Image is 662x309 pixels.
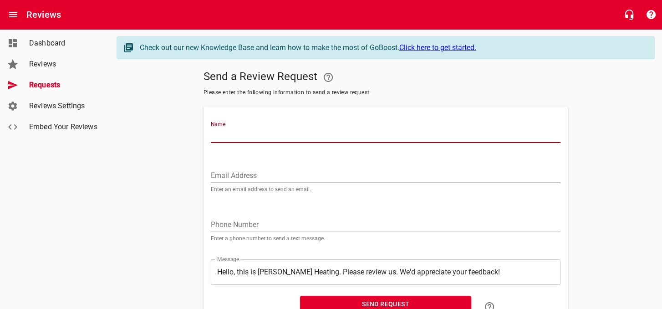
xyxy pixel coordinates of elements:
h5: Send a Review Request [204,66,568,88]
a: Click here to get started. [399,43,476,52]
p: Enter an email address to send an email. [211,187,560,192]
h6: Reviews [26,7,61,22]
a: Your Google or Facebook account must be connected to "Send a Review Request" [317,66,339,88]
span: Reviews Settings [29,101,98,111]
label: Name [211,122,225,127]
button: Open drawer [2,4,24,25]
span: Reviews [29,59,98,70]
span: Requests [29,80,98,91]
span: Please enter the following information to send a review request. [204,88,568,97]
span: Embed Your Reviews [29,122,98,132]
button: Support Portal [640,4,662,25]
span: Dashboard [29,38,98,49]
button: Live Chat [618,4,640,25]
div: Check out our new Knowledge Base and learn how to make the most of GoBoost. [140,42,645,53]
p: Enter a phone number to send a text message. [211,236,560,241]
textarea: Hello, this is [PERSON_NAME] Heating. Please review us. We'd appreciate your feedback! [217,268,554,276]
